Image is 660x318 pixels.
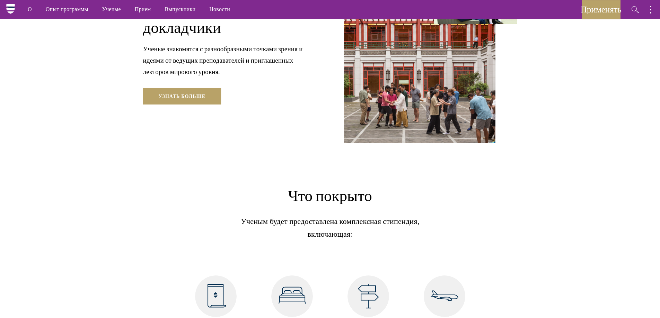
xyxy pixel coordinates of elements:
[143,88,221,105] a: Узнать больше
[288,186,372,206] font: Что покрыто
[46,5,88,13] font: Опыт программы
[135,5,151,13] font: Прием
[159,93,206,100] font: Узнать больше
[28,5,32,13] font: О
[209,5,230,13] font: Новости
[241,216,419,240] font: Ученым будет предоставлена комплексная стипендия, включающая:
[581,4,622,15] font: Применять
[165,5,195,13] font: Выпускники
[143,44,303,77] font: Ученые знакомятся с разнообразными точками зрения и идеями от ведущих преподавателей и приглашенн...
[102,5,121,13] font: Ученые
